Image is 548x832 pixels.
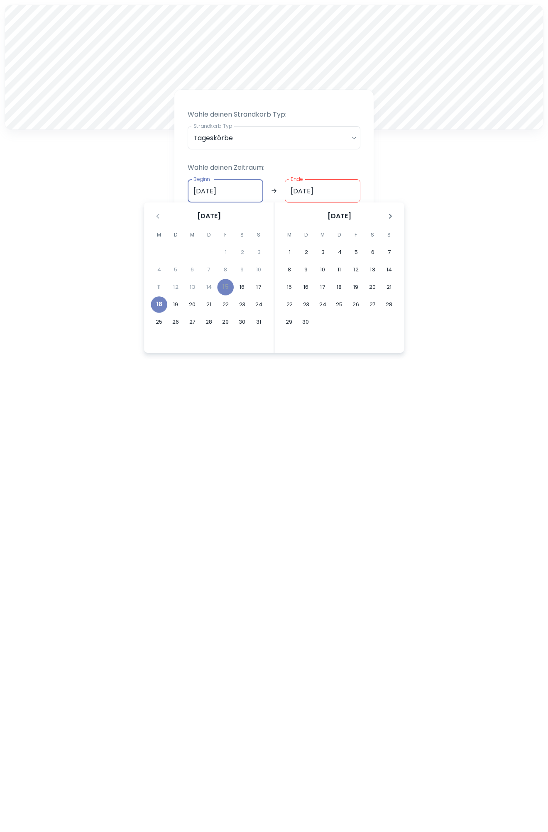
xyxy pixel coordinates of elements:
button: 13 [364,261,381,278]
input: dd.mm.yyyy [188,179,263,203]
span: Samstag [365,227,380,243]
button: 31 [250,314,267,330]
button: 12 [347,261,364,278]
label: Beginn [193,176,210,183]
button: 23 [298,296,314,313]
button: 29 [217,314,234,330]
span: Freitag [218,227,233,243]
button: Nächster Monat [383,209,397,223]
button: 26 [347,296,364,313]
button: 19 [167,296,184,313]
span: Sonntag [251,227,266,243]
button: 24 [314,296,331,313]
span: Samstag [235,227,250,243]
button: 28 [381,296,397,313]
span: [DATE] [197,211,221,221]
button: 1 [281,244,298,261]
button: 10 [314,261,331,278]
button: 20 [364,279,381,295]
button: 27 [364,296,381,313]
button: 18 [151,296,167,313]
button: 9 [298,261,314,278]
button: 17 [250,279,267,295]
button: 4 [331,244,348,261]
span: Montag [282,227,297,243]
button: 21 [201,296,217,313]
label: Ende [291,176,303,183]
button: 25 [331,296,347,313]
button: 6 [365,244,381,261]
button: 25 [151,314,167,330]
span: Donnerstag [201,227,216,243]
button: 24 [250,296,267,313]
button: 11 [331,261,347,278]
button: 2 [298,244,315,261]
div: Tageskörbe [188,126,360,149]
button: 28 [201,314,217,330]
button: 14 [381,261,397,278]
label: Strandkorb Typ [193,122,232,129]
button: 22 [217,296,234,313]
button: 7 [381,244,398,261]
button: 26 [167,314,184,330]
span: Freitag [348,227,363,243]
button: 8 [281,261,298,278]
button: 3 [315,244,331,261]
button: 20 [184,296,201,313]
button: 17 [314,279,331,295]
button: 18 [331,279,347,295]
button: 23 [234,296,250,313]
button: 19 [347,279,364,295]
span: [DATE] [328,211,351,221]
button: 29 [281,314,297,330]
span: Dienstag [298,227,313,243]
span: Mittwoch [185,227,200,243]
p: Wähle deinen Strandkorb Typ: [188,110,360,120]
button: 30 [234,314,250,330]
span: Mittwoch [315,227,330,243]
span: Montag [152,227,166,243]
button: 5 [348,244,365,261]
button: 16 [298,279,314,295]
button: 30 [297,314,314,330]
button: 21 [381,279,397,295]
span: Sonntag [382,227,396,243]
input: dd.mm.yyyy [285,179,360,203]
button: 27 [184,314,201,330]
button: 16 [234,279,250,295]
span: Dienstag [168,227,183,243]
button: 15 [281,279,298,295]
p: Wähle deinen Zeitraum: [188,163,360,173]
button: 22 [281,296,298,313]
span: Donnerstag [332,227,347,243]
